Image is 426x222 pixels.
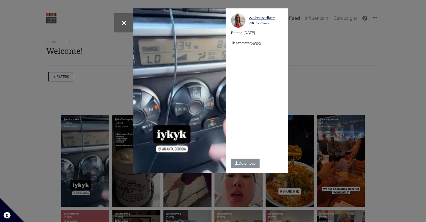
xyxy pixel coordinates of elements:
[249,15,275,21] a: wakenradiate
[114,13,133,32] button: Close
[231,30,288,35] p: Posted [DATE]
[231,159,260,168] a: Download
[121,16,127,29] span: ×
[249,21,275,26] div: 28k followers
[133,8,226,173] video: Your browser does not support HTML5 video.
[251,41,261,45] a: views
[231,40,288,46] p: 1k estimated
[231,13,245,28] img: 45532663208.jpg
